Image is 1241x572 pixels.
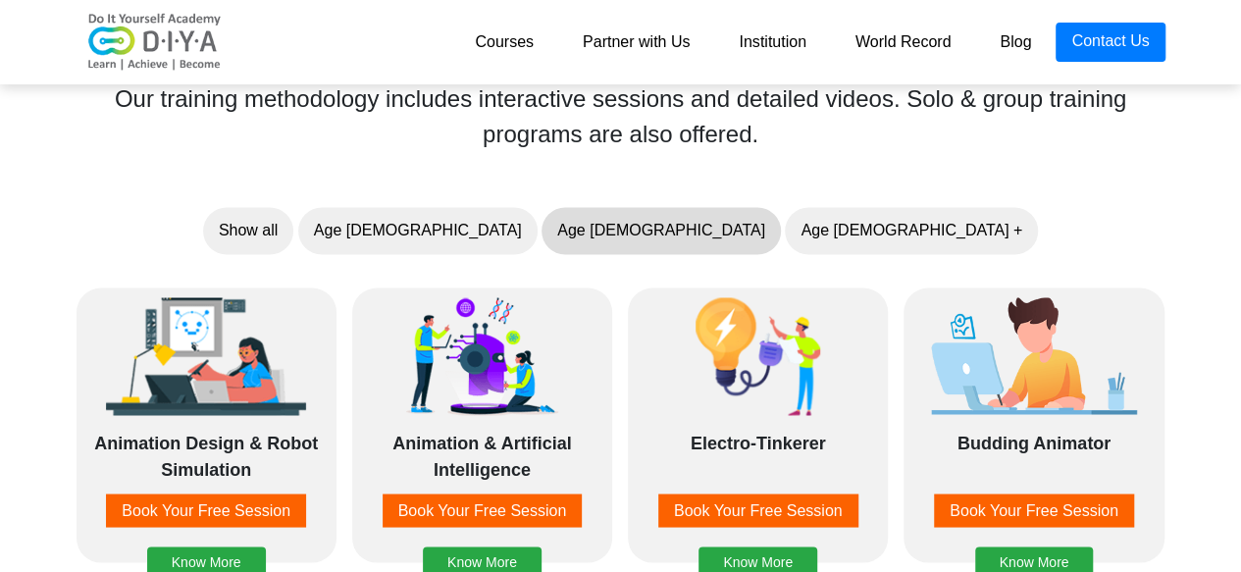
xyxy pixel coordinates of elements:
[362,494,602,527] a: Book Your Free Session
[450,23,558,62] a: Courses
[934,494,1134,527] button: Book Your Free Session
[298,207,538,254] button: Age [DEMOGRAPHIC_DATA]
[785,207,1038,254] button: Age [DEMOGRAPHIC_DATA] +
[698,530,817,546] a: Know More
[147,530,266,546] a: Know More
[638,494,878,527] a: Book Your Free Session
[1056,23,1164,62] a: Contact Us
[423,530,542,546] a: Know More
[831,23,976,62] a: World Record
[558,23,714,62] a: Partner with Us
[542,207,781,254] button: Age [DEMOGRAPHIC_DATA]
[203,207,293,254] button: Show all
[638,430,878,479] div: Electro-Tinkerer
[362,430,602,479] div: Animation & Artificial Intelligence
[69,81,1173,152] div: Our training methodology includes interactive sessions and detailed videos. Solo & group training...
[714,23,830,62] a: Institution
[913,494,1154,527] a: Book Your Free Session
[975,23,1056,62] a: Blog
[913,430,1154,479] div: Budding Animator
[658,494,858,527] button: Book Your Free Session
[86,430,327,479] div: Animation Design & Robot Simulation
[106,494,306,527] button: Book Your Free Session
[86,494,327,527] a: Book Your Free Session
[383,494,583,527] button: Book Your Free Session
[77,13,233,72] img: logo-v2.png
[975,530,1094,546] a: Know More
